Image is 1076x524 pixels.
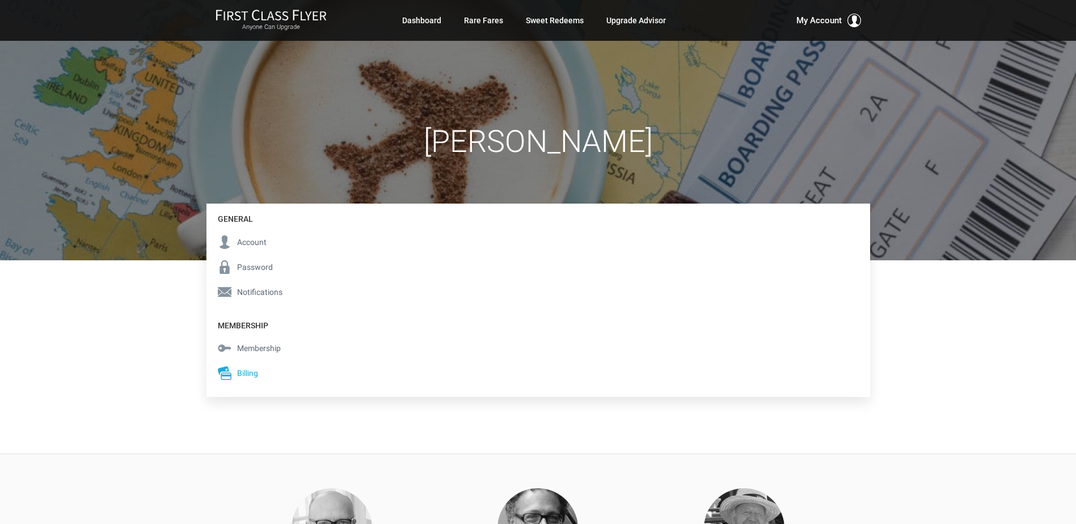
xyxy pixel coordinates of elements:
span: Notifications [237,286,282,298]
a: Membership [206,336,317,361]
a: Account [206,230,317,255]
a: Billing [206,361,317,386]
button: My Account [796,14,861,27]
span: Membership [237,342,281,354]
a: Sweet Redeems [526,10,584,31]
h4: Membership [206,310,317,336]
small: Anyone Can Upgrade [216,23,327,31]
a: First Class FlyerAnyone Can Upgrade [216,9,327,32]
a: Rare Fares [464,10,503,31]
span: My Account [796,14,842,27]
span: Billing [237,367,258,379]
a: Notifications [206,280,317,305]
span: Password [237,261,273,273]
h1: [PERSON_NAME] [206,125,870,158]
a: Dashboard [402,10,441,31]
img: First Class Flyer [216,9,327,21]
span: Account [237,236,267,248]
h4: General [206,204,317,229]
a: Upgrade Advisor [606,10,666,31]
a: Password [206,255,317,280]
